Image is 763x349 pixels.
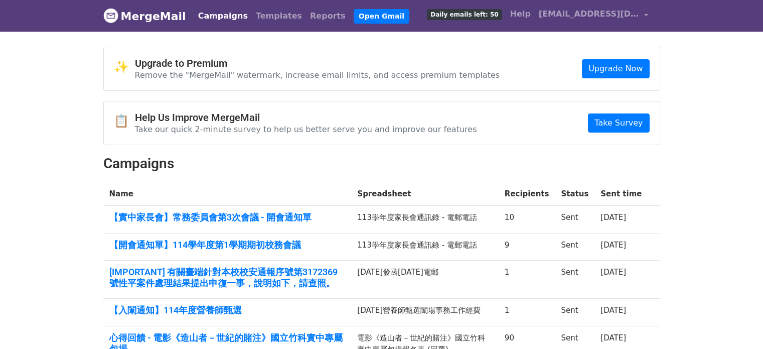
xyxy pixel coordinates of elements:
[252,6,306,26] a: Templates
[499,182,555,206] th: Recipients
[600,241,626,250] a: [DATE]
[600,306,626,315] a: [DATE]
[109,305,346,316] a: 【​入闈通知】114年度營養師甄選
[351,182,499,206] th: Spreadsheet
[114,114,135,129] span: 📋
[354,9,409,24] a: Open Gmail
[600,268,626,277] a: [DATE]
[109,212,346,223] a: 【實中家長會】常務委員會第3次會議 - 開會通知單
[103,155,660,172] h2: Campaigns
[555,261,594,299] td: Sent
[499,206,555,234] td: 10
[351,299,499,326] td: [DATE]營養師甄選闈場事務工作經費
[109,267,346,288] a: [IMPORTANT] 有關臺端針對本校校安通報序號第3172369號性平案件處理結果提出申復一事，說明如下，請查照。
[135,124,477,135] p: Take our quick 2-minute survey to help us better serve you and improve our features
[135,111,477,124] h4: Help Us Improve MergeMail
[582,59,649,78] a: Upgrade Now
[103,8,118,23] img: MergeMail logo
[103,182,352,206] th: Name
[114,60,135,74] span: ✨
[351,233,499,261] td: 113學年度家長會通訊錄 - 電郵電話
[306,6,350,26] a: Reports
[594,182,648,206] th: Sent time
[539,8,639,20] span: [EMAIL_ADDRESS][DOMAIN_NAME]
[588,113,649,133] a: Take Survey
[351,261,499,299] td: [DATE]發函[DATE]電郵
[427,9,502,20] span: Daily emails left: 50
[423,4,506,24] a: Daily emails left: 50
[555,182,594,206] th: Status
[555,206,594,234] td: Sent
[506,4,535,24] a: Help
[535,4,652,28] a: [EMAIL_ADDRESS][DOMAIN_NAME]
[499,261,555,299] td: 1
[600,333,626,342] a: [DATE]
[135,57,500,69] h4: Upgrade to Premium
[103,6,186,27] a: MergeMail
[109,240,346,251] a: 【開會通知單】114學年度第1學期期初校務會議
[499,233,555,261] td: 9
[499,299,555,326] td: 1
[600,213,626,222] a: [DATE]
[555,233,594,261] td: Sent
[135,70,500,80] p: Remove the "MergeMail" watermark, increase email limits, and access premium templates
[555,299,594,326] td: Sent
[194,6,252,26] a: Campaigns
[351,206,499,234] td: 113學年度家長會通訊錄 - 電郵電話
